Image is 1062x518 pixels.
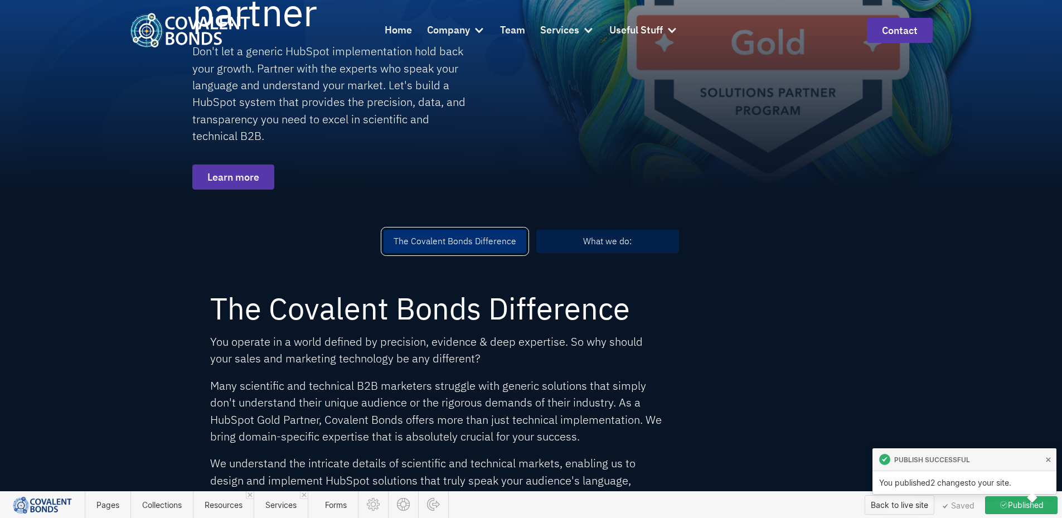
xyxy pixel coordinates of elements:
[540,22,579,38] div: Services
[210,333,662,367] p: You operate in a world defined by precision, evidence & deep expertise. So why should your sales ...
[9,496,76,514] img: 628286f817e1fbf1301ffa5e_CB%20Login.png
[609,22,663,38] div: Useful Stuff
[500,22,525,38] div: Team
[540,15,594,45] div: Services
[192,43,468,144] div: Don't let a generic HubSpot implementation hold back your growth. Partner with the experts who sp...
[943,504,974,509] span: Saved
[130,13,250,47] img: Covalent Bonds White / Teal Logo
[871,497,928,514] div: Back to live site
[130,13,250,47] a: home
[96,500,119,510] span: Pages
[609,15,678,45] div: Useful Stuff
[385,22,412,38] div: Home
[867,18,933,43] a: contact
[894,456,970,464] span: Publish Successful
[394,235,516,248] div: The Covalent Bonds Difference
[142,500,182,510] span: Collections
[1008,497,1044,514] span: Published
[385,15,412,45] a: Home
[865,495,934,515] button: Back to live site
[427,22,470,38] div: Company
[985,496,1058,514] button: Published
[427,15,485,45] div: Company
[325,500,347,510] span: Forms
[583,235,632,248] div: What we do:
[265,500,297,510] span: Services
[246,491,254,499] a: Close 'Resources' tab
[500,15,525,45] a: Team
[872,471,1056,494] div: You published 2 changes to your site.
[210,377,662,446] p: Many scientific and technical B2B marketers struggle with generic solutions that simply don't und...
[210,293,630,323] h2: The Covalent Bonds Difference
[205,500,243,510] span: Resources
[300,491,308,499] a: Close 'Services' tab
